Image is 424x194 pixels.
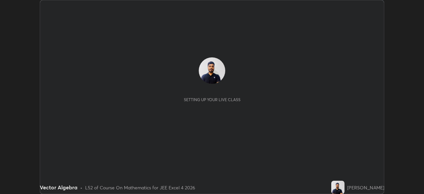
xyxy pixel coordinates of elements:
div: L52 of Course On Mathematics for JEE Excel 4 2026 [85,184,195,191]
div: Setting up your live class [184,97,240,102]
img: 0425db9b9d434dbfb647facdce28cd27.jpg [199,57,225,84]
div: Vector Algebra [40,183,78,191]
div: [PERSON_NAME] [347,184,384,191]
div: • [80,184,82,191]
img: 0425db9b9d434dbfb647facdce28cd27.jpg [331,181,344,194]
